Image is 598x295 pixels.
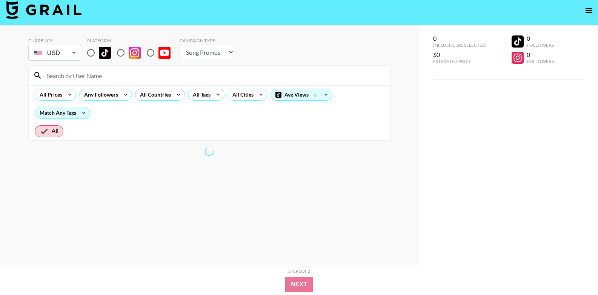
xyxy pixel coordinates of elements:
iframe: Drift Widget Chat Controller [560,257,589,286]
div: Match Any Tags [35,107,90,118]
div: Currency [28,38,81,43]
div: Followers [527,58,554,64]
img: Grail Talent [6,1,81,19]
div: $0 [433,51,486,58]
img: Instagram [129,47,141,59]
button: open drawer [581,3,596,18]
div: Step 1 of 2 [288,268,310,274]
span: Refreshing lists, bookers, clients, countries, tags, cities, talent, talent... [205,147,214,156]
span: All [52,127,58,136]
div: Avg Views [271,89,332,100]
img: TikTok [99,47,111,59]
input: Search by User Name [42,69,386,81]
div: All Tags [188,89,212,100]
div: 0 [527,35,554,42]
div: Platform [87,38,177,43]
div: All Prices [35,89,64,100]
div: USD [30,46,80,60]
div: 0 [433,35,486,42]
div: Estimated Price [433,58,486,64]
div: 0 [527,51,554,58]
div: Campaign Type [180,38,234,43]
button: Next [285,277,313,292]
div: All Countries [135,89,172,100]
div: Influencers Selected [433,42,486,48]
div: Any Followers [80,89,120,100]
img: YouTube [158,47,171,59]
div: Followers [527,42,554,48]
div: All Cities [228,89,255,100]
